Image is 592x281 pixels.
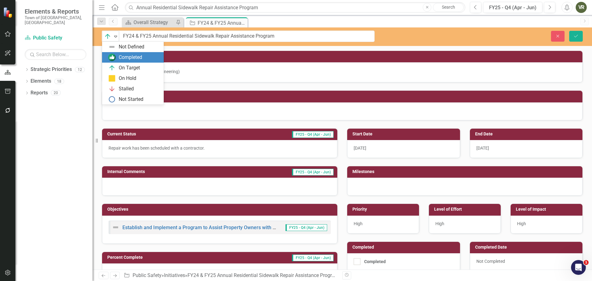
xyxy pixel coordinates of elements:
input: This field is required [119,31,375,42]
div: » » [124,272,338,279]
a: Reports [31,89,48,97]
h3: Start Date [352,132,457,136]
h3: Priority [352,207,416,212]
a: Strategic Priorities [31,66,72,73]
h3: Milestones [352,169,579,174]
div: 20 [51,90,61,96]
h3: Current Status [107,132,199,136]
img: On Target [108,64,116,72]
div: Not Started [119,96,143,103]
span: FY25 - Q4 (Apr - Jun) [292,131,334,138]
input: Search Below... [25,49,86,60]
div: Not Defined [119,43,144,51]
h3: Level of Impact [516,207,579,212]
div: FY25 - Q4 (Apr - Jun) [485,4,540,11]
a: Establish and Implement a Program to Assist Property Owners with ADA/Sidewalk/Infrastructure Impr... [122,225,371,230]
h3: Completed [352,245,457,250]
div: FY24 & FY25 Annual Residential Sidewalk Repair Assistance Program [187,272,339,278]
a: Search [433,3,464,12]
a: Public Safety [25,35,86,42]
span: FY25 - Q4 (Apr - Jun) [292,254,334,261]
span: [DATE] [476,146,489,151]
div: Completed [119,54,142,61]
a: Elements [31,78,51,85]
div: 18 [54,79,64,84]
input: Search ClearPoint... [125,2,465,13]
span: [DATE] [354,146,366,151]
button: FY25 - Q4 (Apr - Jun) [483,2,542,13]
span: 1 [584,260,589,265]
button: VR [576,2,587,13]
h3: Level of Effort [434,207,498,212]
img: Not Defined [112,224,119,231]
img: Not Defined [108,43,116,51]
small: Town of [GEOGRAPHIC_DATA], [GEOGRAPHIC_DATA] [25,15,86,25]
h3: Objectives [107,207,334,212]
span: FY25 - Q4 (Apr - Jun) [292,169,334,176]
div: 12 [75,67,85,72]
h3: Percent Complete [107,255,211,260]
img: Completed [108,54,116,61]
div: Overall Strategy [134,19,174,26]
iframe: Intercom live chat [571,260,586,275]
span: High [354,221,363,226]
span: FY25 - Q4 (Apr - Jun) [286,224,327,231]
span: High [517,221,526,226]
span: High [435,221,444,226]
div: Stalled [119,85,134,93]
img: On Hold [108,75,116,82]
span: Elements & Reports [25,8,86,15]
a: Overall Strategy [123,19,174,26]
h3: Collaborators [107,94,579,98]
h3: End Date [475,132,580,136]
img: Stalled [108,85,116,93]
a: Public Safety [133,272,162,278]
h3: Internal Comments [107,169,214,174]
img: Not Started [108,96,116,103]
img: On Target [104,33,111,40]
div: Not Completed [470,253,583,271]
div: On Hold [119,75,136,82]
h3: Completed Date [475,245,580,250]
img: ClearPoint Strategy [3,7,14,18]
h3: Owner [107,54,579,59]
a: Initiatives [164,272,185,278]
div: FY24 & FY25 Annual Residential Sidewalk Repair Assistance Program [198,19,246,27]
div: On Target [119,64,140,72]
p: Repair work has been scheduled with a contractor. [109,145,331,151]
